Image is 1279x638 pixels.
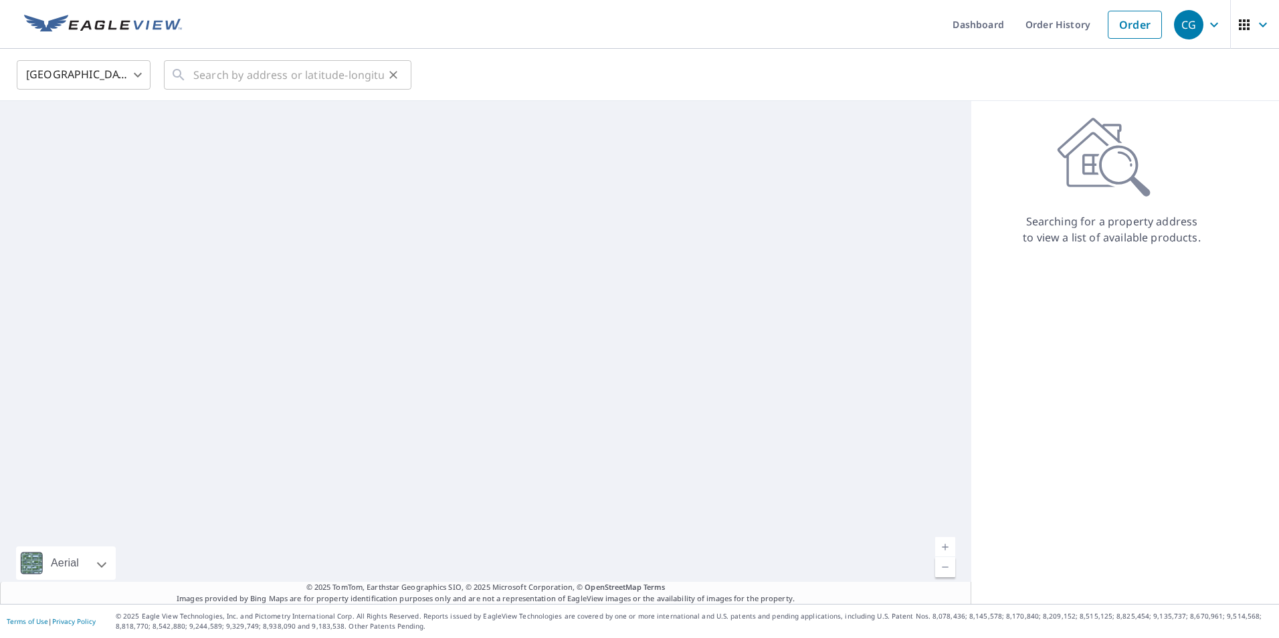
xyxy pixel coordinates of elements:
[17,56,151,94] div: [GEOGRAPHIC_DATA]
[1108,11,1162,39] a: Order
[7,617,48,626] a: Terms of Use
[7,617,96,625] p: |
[384,66,403,84] button: Clear
[306,582,666,593] span: © 2025 TomTom, Earthstar Geographics SIO, © 2025 Microsoft Corporation, ©
[935,557,955,577] a: Current Level 5, Zoom Out
[47,546,83,580] div: Aerial
[585,582,641,592] a: OpenStreetMap
[644,582,666,592] a: Terms
[16,546,116,580] div: Aerial
[52,617,96,626] a: Privacy Policy
[193,56,384,94] input: Search by address or latitude-longitude
[1174,10,1203,39] div: CG
[24,15,182,35] img: EV Logo
[935,537,955,557] a: Current Level 5, Zoom In
[116,611,1272,631] p: © 2025 Eagle View Technologies, Inc. and Pictometry International Corp. All Rights Reserved. Repo...
[1022,213,1201,245] p: Searching for a property address to view a list of available products.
